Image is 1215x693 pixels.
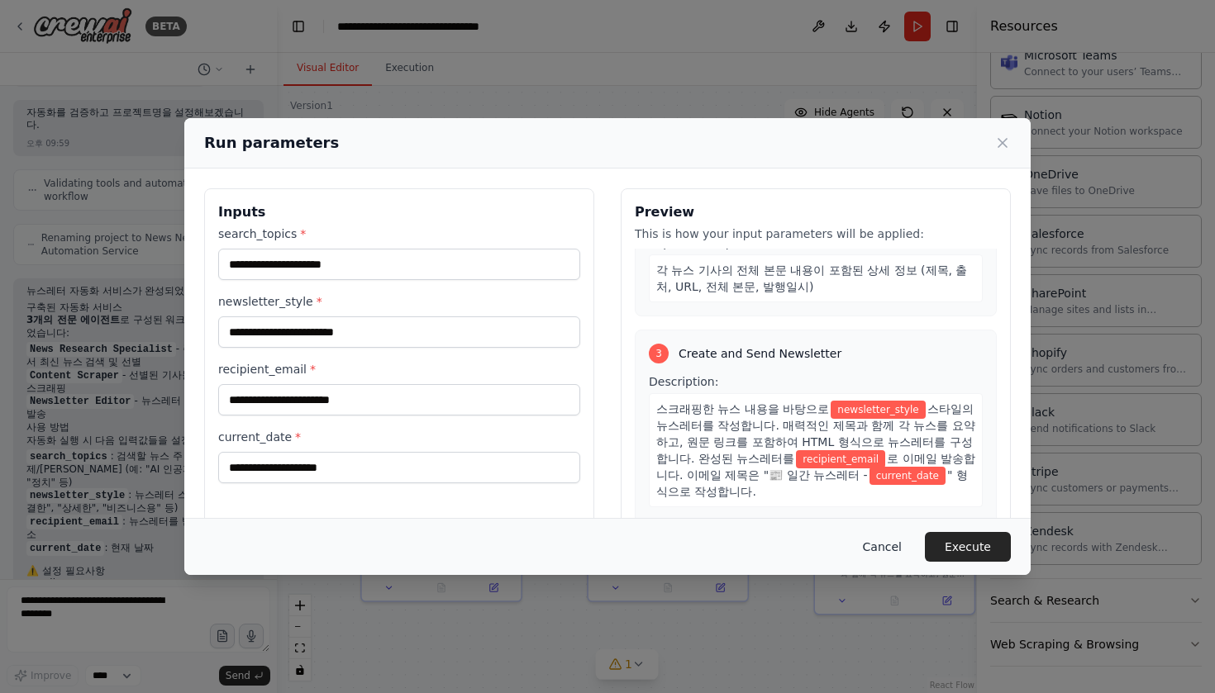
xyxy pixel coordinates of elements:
span: 스타일의 뉴스레터를 작성합니다. 매력적인 제목과 함께 각 뉴스를 요약하고, 원문 링크를 포함하여 HTML 형식으로 뉴스레터를 구성합니다. 완성된 뉴스레터를 [656,402,975,465]
label: recipient_email [218,361,580,377]
label: search_topics [218,225,580,242]
label: newsletter_style [218,293,580,310]
span: Variable: current_date [870,467,946,485]
div: 3 [649,344,669,363]
p: This is how your input parameters will be applied: [635,225,997,242]
span: Description: [649,375,718,388]
h2: Run parameters [204,131,339,154]
button: Cancel [850,532,915,562]
button: Execute [925,532,1011,562]
h3: Inputs [218,202,580,222]
span: 로 이메일 발송합니다. 이메일 제목은 "📰 일간 뉴스레터 - [656,452,975,482]
span: 각 뉴스 기사의 전체 본문 내용이 포함된 상세 정보 (제목, 출처, URL, 전체 본문, 발행일시) [656,263,967,293]
span: Expected output: [649,236,749,249]
label: current_date [218,429,580,445]
span: 스크래핑한 뉴스 내용을 바탕으로 [656,402,829,415]
span: Variable: recipient_email [796,450,885,468]
h3: Preview [635,202,997,222]
span: Variable: newsletter_style [831,401,925,419]
span: " 형식으로 작성합니다. [656,468,968,498]
span: Create and Send Newsletter [679,345,841,362]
